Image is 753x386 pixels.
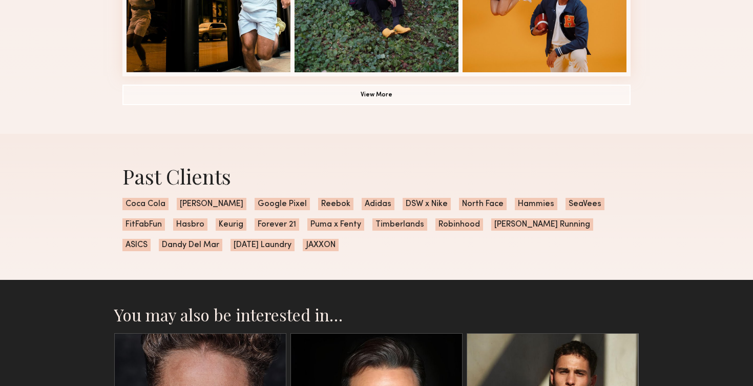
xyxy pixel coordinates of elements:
[122,85,631,105] button: View More
[307,218,364,231] span: Puma x Fenty
[318,198,353,210] span: Reebok
[255,218,299,231] span: Forever 21
[159,239,222,251] span: Dandy Del Mar
[255,198,310,210] span: Google Pixel
[122,162,631,190] div: Past Clients
[362,198,394,210] span: Adidas
[566,198,604,210] span: SeaVees
[515,198,557,210] span: Hammies
[122,198,169,210] span: Coca Cola
[231,239,295,251] span: [DATE] Laundry
[177,198,246,210] span: [PERSON_NAME]
[173,218,207,231] span: Hasbro
[122,239,151,251] span: ASICS
[216,218,246,231] span: Keurig
[491,218,593,231] span: [PERSON_NAME] Running
[435,218,483,231] span: Robinhood
[303,239,339,251] span: JAXXON
[114,304,639,325] h2: You may also be interested in…
[122,218,165,231] span: FitFabFun
[459,198,507,210] span: North Face
[403,198,451,210] span: DSW x Nike
[372,218,427,231] span: Timberlands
